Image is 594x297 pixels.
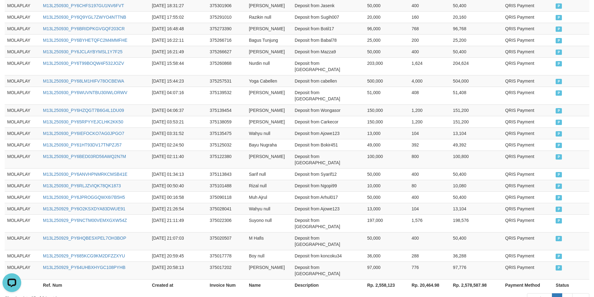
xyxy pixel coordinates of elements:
td: QRIS Payment [503,46,553,57]
a: M13L250929_PY6NCTM00VEMXGXW54Z [43,218,127,223]
th: Payment Method [503,279,553,291]
span: PAID [556,131,562,137]
td: 400 [409,46,451,57]
a: M13L250930_PY6RLJZVIQK78QK1873 [43,183,121,188]
a: M13L250929_PY64UHBXHYGC108PYHB [43,265,126,270]
span: PAID [556,195,562,200]
td: 375101488 [207,180,247,191]
td: 800 [409,151,451,168]
td: Deposit from koncoku34 [292,250,365,261]
td: 13,000 [365,203,409,214]
td: 1,576 [409,214,451,232]
th: Ref. Num [41,279,150,291]
td: 400 [409,191,451,203]
td: [PERSON_NAME] [246,104,292,116]
td: Rizal null [246,180,292,191]
td: 49,000 [365,139,409,151]
td: 375125032 [207,139,247,151]
td: MOLAPLAY [5,191,41,203]
span: PAID [556,207,562,212]
td: [DATE] 16:48:48 [149,23,207,34]
td: [DATE] 20:58:13 [149,261,207,279]
td: QRIS Payment [503,23,553,34]
td: 1,200 [409,116,451,127]
td: QRIS Payment [503,151,553,168]
td: 4,000 [409,75,451,87]
td: 20,160 [451,11,503,23]
td: 100,800 [451,151,503,168]
td: 50,400 [451,168,503,180]
span: PAID [556,50,562,55]
a: M13L250929_PY6HQBESXPEL7OH3BOP [43,236,126,241]
td: 160 [409,11,451,23]
td: 151,200 [451,116,503,127]
td: 97,776 [451,261,503,279]
span: PAID [556,236,562,241]
td: 151,200 [451,104,503,116]
td: [PERSON_NAME] [246,87,292,104]
td: 375090118 [207,191,247,203]
td: 50,000 [365,232,409,250]
td: [DATE] 17:55:02 [149,11,207,23]
td: [PERSON_NAME] [246,261,292,279]
td: Deposit from Babal78 [292,34,365,46]
td: 198,576 [451,214,503,232]
td: Deposit from Wongasor [292,104,365,116]
td: 375139454 [207,104,247,116]
td: 203,000 [365,57,409,75]
td: 375273390 [207,23,247,34]
th: Name [246,279,292,291]
td: QRIS Payment [503,104,553,116]
td: 104 [409,127,451,139]
span: PAID [556,218,562,223]
td: [DATE] 15:58:44 [149,57,207,75]
td: 375138059 [207,116,247,127]
td: Bayu Nugraha [246,139,292,151]
th: Rp. 2,558,123 [365,279,409,291]
td: MOLAPLAY [5,127,41,139]
a: M13L250930_PY61HT93DV17TNPZJ57 [43,142,122,147]
td: 400 [409,168,451,180]
td: 504,000 [451,75,503,87]
td: Deposit from [GEOGRAPHIC_DATA] [292,261,365,279]
th: Description [292,279,365,291]
td: 200 [409,34,451,46]
td: 375017778 [207,250,247,261]
th: Rp. 2,578,587.98 [451,279,503,291]
td: Deposit from Sugih007 [292,11,365,23]
td: Deposit from Ngopi99 [292,180,365,191]
td: 150,000 [365,116,409,127]
td: QRIS Payment [503,203,553,214]
td: 375266716 [207,34,247,46]
td: 500,000 [365,75,409,87]
td: 375135475 [207,127,247,139]
td: [DATE] 01:34:13 [149,168,207,180]
span: PAID [556,254,562,259]
a: M13L250930_PY6JPROGGQWX6I7B5H5 [43,195,125,200]
td: 51,408 [451,87,503,104]
td: 375291010 [207,11,247,23]
td: Wahyu null [246,127,292,139]
th: Invoice Num [207,279,247,291]
td: MOLAPLAY [5,168,41,180]
a: M13L250930_PY6BRIDPKGVGQF203CR [43,26,125,31]
td: Deposit from cabellen [292,75,365,87]
td: 20,000 [365,11,409,23]
td: [DATE] 00:16:58 [149,191,207,203]
td: [DATE] 02:24:50 [149,139,207,151]
td: Suyono null [246,214,292,232]
td: 50,000 [365,46,409,57]
td: [DATE] 04:07:16 [149,87,207,104]
th: Created at [149,279,207,291]
td: 13,000 [365,127,409,139]
td: 50,000 [365,191,409,203]
td: Razikin null [246,11,292,23]
td: 150,000 [365,104,409,116]
td: 375022306 [207,214,247,232]
a: M13L250930_PY6Q9YGL7ZWYO4NTTNB [43,15,126,20]
td: MOLAPLAY [5,261,41,279]
td: Deposit from [GEOGRAPHIC_DATA] [292,151,365,168]
td: [PERSON_NAME] [246,116,292,127]
td: 13,104 [451,203,503,214]
span: PAID [556,26,562,32]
